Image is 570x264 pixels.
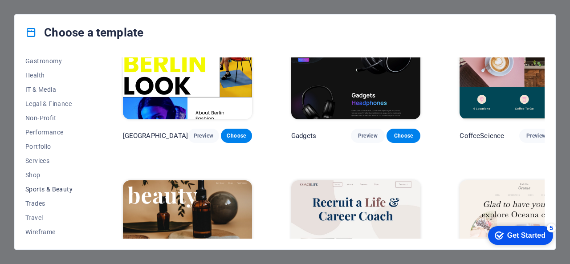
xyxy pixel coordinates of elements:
[358,132,378,139] span: Preview
[25,25,143,40] h4: Choose a template
[25,139,84,154] button: Portfolio
[25,168,84,182] button: Shop
[228,132,245,139] span: Choose
[7,4,72,23] div: Get Started 5 items remaining, 0% complete
[25,225,84,239] button: Wireframe
[387,129,420,143] button: Choose
[25,54,84,68] button: Gastronomy
[25,154,84,168] button: Services
[25,129,84,136] span: Performance
[25,157,84,164] span: Services
[519,129,553,143] button: Preview
[26,10,65,18] div: Get Started
[25,72,84,79] span: Health
[188,129,219,143] button: Preview
[25,86,84,93] span: IT & Media
[291,131,316,140] p: Gadgets
[66,2,75,11] div: 5
[25,228,84,236] span: Wireframe
[195,132,212,139] span: Preview
[25,114,84,122] span: Non-Profit
[221,129,252,143] button: Choose
[25,200,84,207] span: Trades
[123,131,188,140] p: [GEOGRAPHIC_DATA]
[25,100,84,107] span: Legal & Finance
[25,182,84,196] button: Sports & Beauty
[25,214,84,221] span: Travel
[351,129,385,143] button: Preview
[25,196,84,211] button: Trades
[25,171,84,179] span: Shop
[25,125,84,139] button: Performance
[25,186,84,193] span: Sports & Beauty
[25,97,84,111] button: Legal & Finance
[25,68,84,82] button: Health
[25,143,84,150] span: Portfolio
[25,82,84,97] button: IT & Media
[526,132,546,139] span: Preview
[25,211,84,225] button: Travel
[394,132,413,139] span: Choose
[25,57,84,65] span: Gastronomy
[25,111,84,125] button: Non-Profit
[460,131,504,140] p: CoffeeScience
